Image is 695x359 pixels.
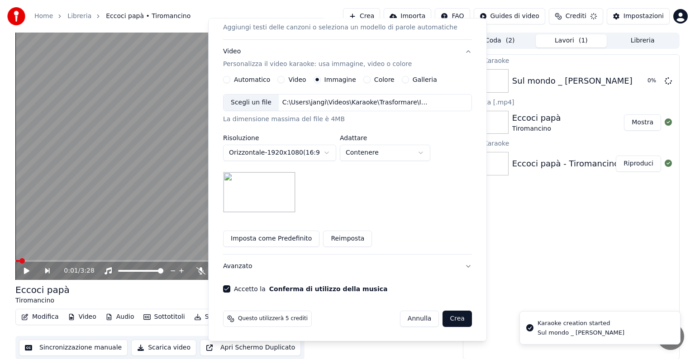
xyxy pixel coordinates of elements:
div: Scegli un file [224,94,279,111]
label: Automatico [234,76,270,83]
div: Video [223,47,412,69]
p: Personalizza il video karaoke: usa immagine, video o colore [223,60,412,69]
button: VideoPersonalizza il video karaoke: usa immagine, video o colore [223,40,472,76]
span: Questo utilizzerà 5 crediti [238,315,308,322]
label: Galleria [413,76,437,83]
label: Colore [374,76,395,83]
label: Accetto la [234,286,387,292]
label: Risoluzione [223,135,336,141]
p: Aggiungi testi delle canzoni o seleziona un modello di parole automatiche [223,23,457,32]
button: Crea [443,311,472,327]
div: La dimensione massima del file è 4MB [223,115,472,124]
button: Accetto la [269,286,388,292]
div: VideoPersonalizza il video karaoke: usa immagine, video o colore [223,76,472,254]
button: Reimposta [323,231,372,247]
button: TestiAggiungi testi delle canzoni o seleziona un modello di parole automatiche [223,3,472,39]
label: Adattare [340,135,430,141]
button: Annulla [400,311,439,327]
button: Avanzato [223,255,472,278]
button: Imposta come Predefinito [223,231,319,247]
div: C:\Users\jangi\Videos\Karaoke\Trasformare\Immagini\Lucio_Dalla.jpeg [279,98,433,107]
label: Video [288,76,306,83]
label: Immagine [324,76,356,83]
